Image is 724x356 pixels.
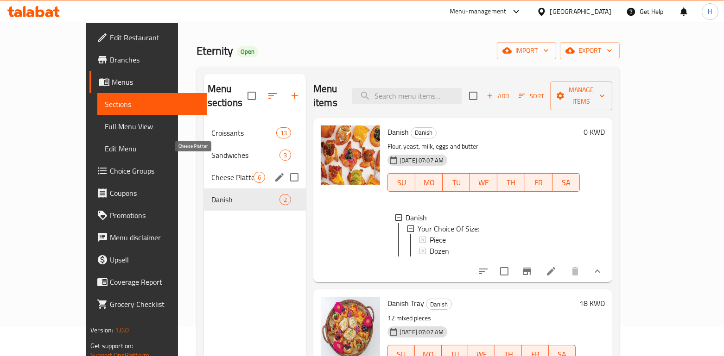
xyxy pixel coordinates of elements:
[97,115,207,137] a: Full Menu View
[497,173,525,192] button: TH
[237,48,258,56] span: Open
[529,176,549,189] span: FR
[211,172,254,183] span: Cheese Platter
[273,170,286,184] button: edit
[280,195,291,204] span: 2
[586,260,609,282] button: show more
[89,160,207,182] a: Choice Groups
[584,125,605,138] h6: 0 KWD
[211,150,279,161] span: Sandwiches
[197,12,620,24] nav: breadcrumb
[204,118,306,214] nav: Menu sections
[110,165,199,176] span: Choice Groups
[110,187,199,199] span: Coupons
[387,296,424,310] span: Danish Tray
[497,42,556,59] button: import
[516,260,538,282] button: Branch-specific-item
[564,260,586,282] button: delete
[110,210,199,221] span: Promotions
[248,12,330,23] span: Restaurants management
[387,125,409,139] span: Danish
[204,166,306,188] div: Cheese Platter6edit
[105,143,199,154] span: Edit Menu
[89,249,207,271] a: Upsell
[579,297,605,310] h6: 18 KWD
[89,226,207,249] a: Menu disclaimer
[411,127,437,138] div: Danish
[254,172,265,183] div: items
[112,76,199,87] span: Menus
[204,188,306,211] div: Danish2
[254,173,265,182] span: 6
[426,299,451,310] span: Danish
[553,173,580,192] button: SA
[97,93,207,115] a: Sections
[89,26,207,49] a: Edit Restaurant
[197,40,233,61] span: Eternity
[321,125,380,185] img: Danish
[546,266,557,277] a: Edit menu item
[504,45,549,56] span: import
[90,340,133,352] span: Get support on:
[204,122,306,144] div: Croissants13
[110,232,199,243] span: Menu disclaimer
[513,89,550,103] span: Sort items
[450,6,507,17] div: Menu-management
[387,141,580,152] p: Flour, yeast, milk, eggs and butter
[208,82,248,110] h2: Menu sections
[110,54,199,65] span: Branches
[516,89,546,103] button: Sort
[334,12,337,23] li: /
[519,91,544,101] span: Sort
[560,42,620,59] button: export
[352,88,462,104] input: search
[110,299,199,310] span: Grocery Checklist
[211,127,276,138] span: Croissants
[464,86,483,106] span: Select section
[105,99,199,110] span: Sections
[418,223,479,234] span: Your Choice Of Size:
[556,176,576,189] span: SA
[443,173,470,192] button: TU
[483,89,513,103] button: Add
[276,127,291,138] div: items
[110,32,199,43] span: Edit Restaurant
[89,293,207,315] a: Grocery Checklist
[230,12,233,23] li: /
[89,182,207,204] a: Coupons
[97,137,207,160] a: Edit Menu
[415,173,443,192] button: MO
[237,46,258,57] div: Open
[89,204,207,226] a: Promotions
[708,6,712,17] span: H
[197,12,226,23] a: Home
[419,176,439,189] span: MO
[280,151,291,160] span: 3
[392,176,412,189] span: SU
[204,144,306,166] div: Sandwiches3
[474,176,494,189] span: WE
[525,173,553,192] button: FR
[411,127,436,138] span: Danish
[384,12,411,23] span: Sections
[472,260,495,282] button: sort-choices
[485,91,510,101] span: Add
[237,12,330,24] a: Restaurants management
[284,85,306,107] button: Add section
[550,6,611,17] div: [GEOGRAPHIC_DATA]
[89,71,207,93] a: Menus
[396,156,447,165] span: [DATE] 07:07 AM
[567,45,612,56] span: export
[483,89,513,103] span: Add item
[430,245,449,256] span: Dozen
[446,176,466,189] span: TU
[558,84,605,107] span: Manage items
[501,176,521,189] span: TH
[341,12,374,24] a: Menus
[430,234,446,245] span: Piece
[277,129,291,137] span: 13
[89,49,207,71] a: Branches
[110,276,199,287] span: Coverage Report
